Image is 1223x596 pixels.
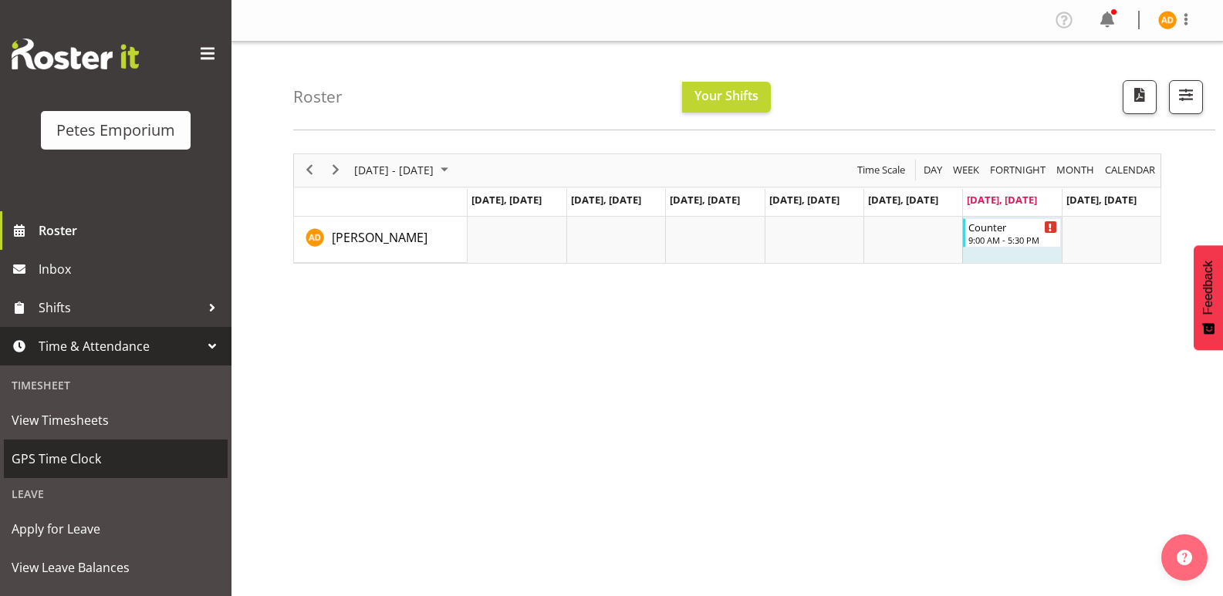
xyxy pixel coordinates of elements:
[12,556,220,579] span: View Leave Balances
[769,193,840,207] span: [DATE], [DATE]
[4,478,228,510] div: Leave
[951,160,981,180] span: Week
[12,517,220,540] span: Apply for Leave
[349,154,458,187] div: September 15 - 21, 2025
[4,369,228,401] div: Timesheet
[39,219,224,242] span: Roster
[951,160,982,180] button: Timeline Week
[1103,160,1158,180] button: Month
[967,193,1037,207] span: [DATE], [DATE]
[56,119,175,142] div: Petes Emporium
[1123,80,1157,114] button: Download a PDF of the roster according to the set date range.
[856,160,907,180] span: Time Scale
[921,160,945,180] button: Timeline Day
[293,153,1161,264] div: Timeline Week of September 20, 2025
[353,160,435,180] span: [DATE] - [DATE]
[39,258,224,281] span: Inbox
[4,401,228,439] a: View Timesheets
[682,82,771,113] button: Your Shifts
[323,154,349,187] div: next period
[1158,11,1177,29] img: amelia-denz7002.jpg
[4,510,228,548] a: Apply for Leave
[296,154,323,187] div: previous period
[332,229,427,246] span: [PERSON_NAME]
[670,193,740,207] span: [DATE], [DATE]
[988,160,1047,180] span: Fortnight
[332,228,427,247] a: [PERSON_NAME]
[868,193,938,207] span: [DATE], [DATE]
[12,39,139,69] img: Rosterit website logo
[352,160,455,180] button: September 2025
[1177,550,1192,565] img: help-xxl-2.png
[293,88,343,106] h4: Roster
[468,217,1160,263] table: Timeline Week of September 20, 2025
[963,218,1060,247] div: Amelia Denz"s event - Counter Begin From Saturday, September 20, 2025 at 9:00:00 AM GMT+12:00 End...
[968,234,1056,246] div: 9:00 AM - 5:30 PM
[988,160,1049,180] button: Fortnight
[12,409,220,432] span: View Timesheets
[4,548,228,587] a: View Leave Balances
[1055,160,1096,180] span: Month
[326,160,346,180] button: Next
[471,193,542,207] span: [DATE], [DATE]
[694,87,758,104] span: Your Shifts
[4,439,228,478] a: GPS Time Clock
[294,217,468,263] td: Amelia Denz resource
[571,193,641,207] span: [DATE], [DATE]
[855,160,908,180] button: Time Scale
[1201,261,1215,315] span: Feedback
[39,296,201,319] span: Shifts
[922,160,944,180] span: Day
[299,160,320,180] button: Previous
[1066,193,1137,207] span: [DATE], [DATE]
[968,219,1056,234] div: Counter
[12,447,220,470] span: GPS Time Clock
[1169,80,1203,114] button: Filter Shifts
[1054,160,1097,180] button: Timeline Month
[1194,245,1223,350] button: Feedback - Show survey
[1103,160,1157,180] span: calendar
[39,335,201,358] span: Time & Attendance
